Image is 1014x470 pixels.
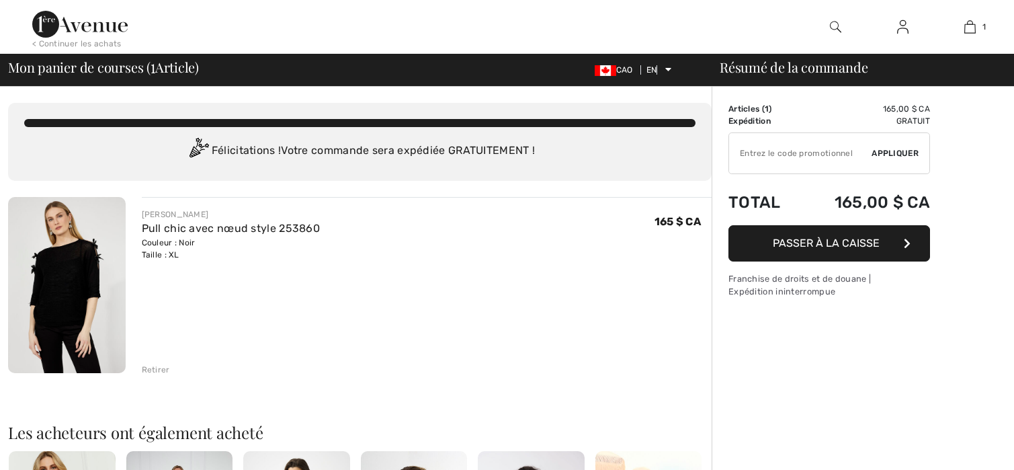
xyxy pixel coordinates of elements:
font: Article) [155,58,199,76]
a: 1 [937,19,1003,35]
img: Mes informations [897,19,909,35]
font: EN [646,65,657,75]
font: Retirer [142,365,170,375]
img: Pull chic avec nœud style 253860 [8,197,126,373]
font: Votre commande sera expédiée GRATUITEMENT ! [281,144,535,157]
font: Gratuit [896,116,930,126]
a: Se connecter [886,19,919,36]
font: [PERSON_NAME] [142,210,209,219]
button: Passer à la caisse [728,225,930,262]
font: ) [769,104,771,114]
font: Mon panier de courses ( [8,58,151,76]
font: 1 [151,54,155,77]
font: Résumé de la commande [720,58,868,76]
font: Appliquer [872,149,919,158]
img: 1ère Avenue [32,11,128,38]
input: Code promotionnel [729,133,872,173]
font: Taille : XL [142,250,179,260]
font: < Continuer les achats [32,39,122,48]
font: 1 [982,22,986,32]
a: Pull chic avec nœud style 253860 [142,222,321,235]
font: Franchise de droits et de douane | Expédition ininterrompue [728,274,871,297]
img: Congratulation2.svg [185,138,212,165]
img: Dollar canadien [595,65,616,76]
font: 1 [765,104,769,114]
font: CAO [616,65,633,75]
img: Mon sac [964,19,976,35]
font: 165 $ CA [654,215,701,228]
font: Expédition [728,116,771,126]
font: Total [728,193,781,212]
font: Couleur : Noir [142,238,196,247]
font: Articles ( [728,104,765,114]
img: rechercher sur le site [830,19,841,35]
font: Les acheteurs ont également acheté [8,422,263,443]
font: 165,00 $ CA [835,193,930,212]
font: Passer à la caisse [773,237,880,249]
font: Félicitations ! [212,144,282,157]
font: 165,00 $ CA [883,104,930,114]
